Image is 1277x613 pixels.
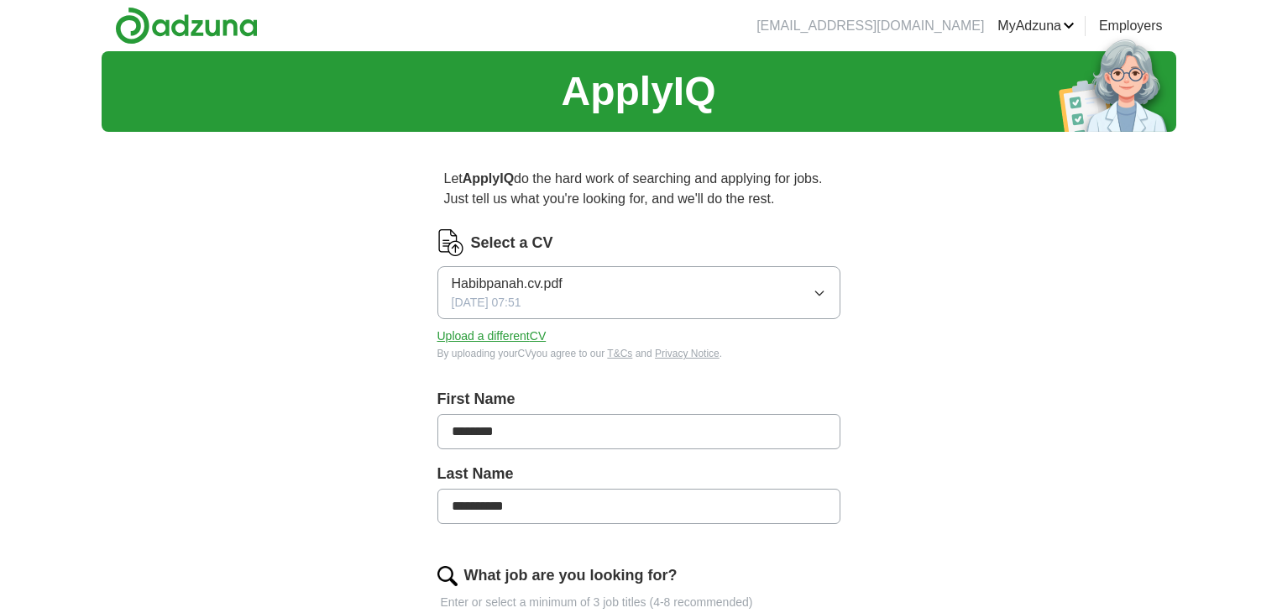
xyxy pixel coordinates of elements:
a: MyAdzuna [997,16,1075,36]
img: Adzuna logo [115,7,258,45]
p: Enter or select a minimum of 3 job titles (4-8 recommended) [437,594,840,611]
img: CV Icon [437,229,464,256]
button: Habibpanah.cv.pdf[DATE] 07:51 [437,266,840,319]
span: Habibpanah.cv.pdf [452,274,563,294]
label: Select a CV [471,232,553,254]
label: First Name [437,388,840,411]
a: T&Cs [607,348,632,359]
a: Employers [1099,16,1163,36]
label: Last Name [437,463,840,485]
img: search.png [437,566,458,586]
button: Upload a differentCV [437,327,547,345]
li: [EMAIL_ADDRESS][DOMAIN_NAME] [756,16,984,36]
a: Privacy Notice [655,348,720,359]
strong: ApplyIQ [463,171,514,186]
h1: ApplyIQ [561,61,715,122]
div: By uploading your CV you agree to our and . [437,346,840,361]
span: [DATE] 07:51 [452,294,521,312]
label: What job are you looking for? [464,564,678,587]
p: Let do the hard work of searching and applying for jobs. Just tell us what you're looking for, an... [437,162,840,216]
